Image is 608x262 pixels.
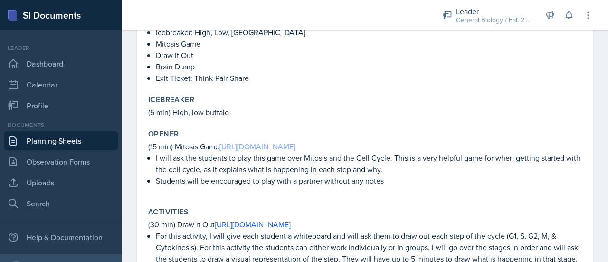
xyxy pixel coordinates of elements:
[4,44,118,52] div: Leader
[4,121,118,129] div: Documents
[4,75,118,94] a: Calendar
[156,61,581,72] p: Brain Dump
[4,228,118,247] div: Help & Documentation
[4,173,118,192] a: Uploads
[219,141,295,152] a: [URL][DOMAIN_NAME]
[156,175,581,186] p: Students will be encouraged to play with a partner without any notes
[148,129,179,139] label: Opener
[148,95,194,105] label: Icebreaker
[156,152,581,175] p: I will ask the students to play this game over Mitosis and the Cell Cycle. This is a very helpful...
[4,194,118,213] a: Search
[456,6,532,17] div: Leader
[156,38,581,49] p: Mitosis Game
[148,207,189,217] label: Activities
[4,96,118,115] a: Profile
[4,152,118,171] a: Observation Forms
[156,49,581,61] p: Draw it Out
[456,15,532,25] div: General Biology / Fall 2025
[4,131,118,150] a: Planning Sheets
[156,72,581,84] p: Exit Ticket: Think-Pair-Share
[148,219,581,230] p: (30 min) Draw it Out
[148,141,581,152] p: (15 min) Mitosis Game
[156,27,581,38] p: Icebreaker: High, Low, [GEOGRAPHIC_DATA]
[4,54,118,73] a: Dashboard
[148,107,581,118] p: (5 min) High, low buffalo
[215,219,291,230] a: [URL][DOMAIN_NAME]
